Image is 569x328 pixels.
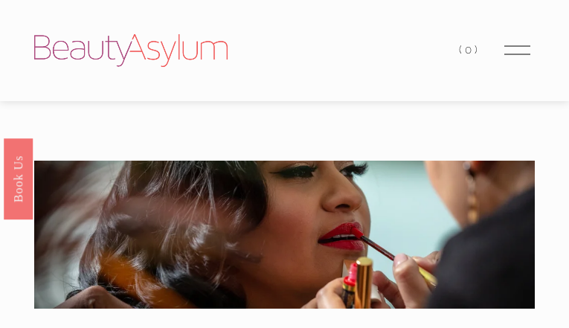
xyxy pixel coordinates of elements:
[459,40,480,60] a: 0 items in cart
[459,43,465,57] span: (
[465,43,475,57] span: 0
[475,43,480,57] span: )
[4,138,33,219] a: Book Us
[34,34,228,67] img: Beauty Asylum | Bridal Hair &amp; Makeup Charlotte &amp; Atlanta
